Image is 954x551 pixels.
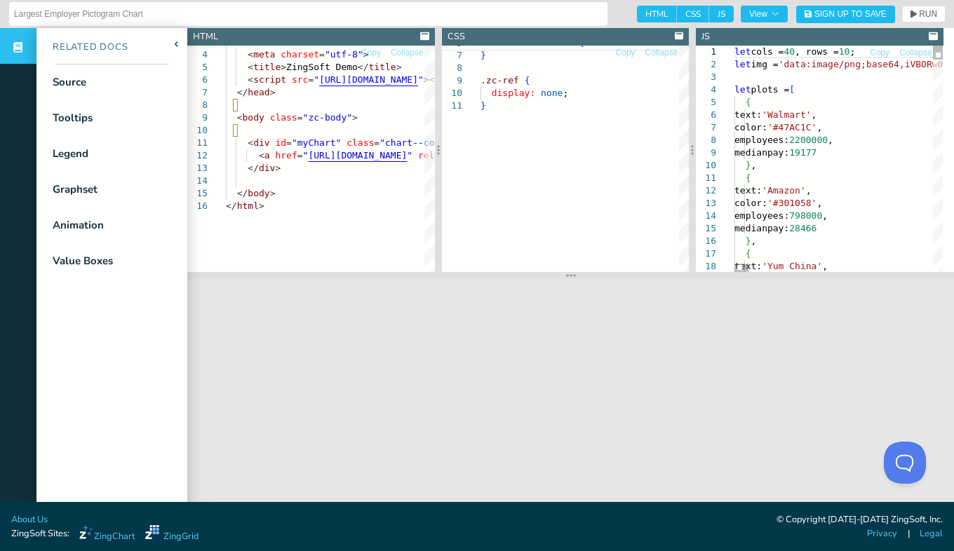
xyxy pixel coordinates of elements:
span: 19177 [790,147,817,158]
div: 15 [187,187,208,200]
span: "utf-8" [325,49,363,60]
span: none [541,88,563,98]
span: , [751,236,757,246]
span: let [734,84,751,95]
div: 11 [442,100,462,112]
span: Collapse [645,48,678,57]
span: title [253,62,281,72]
div: 5 [187,61,208,74]
span: < [259,150,264,161]
div: 18 [696,260,716,273]
span: head [248,87,269,97]
span: display: [491,88,535,98]
span: , [812,109,817,120]
span: plots = [751,84,790,95]
span: let [734,46,751,57]
div: 7 [696,121,716,134]
span: ></ [424,74,440,85]
div: 14 [187,175,208,187]
div: Legend [53,146,88,162]
div: 5 [696,96,716,109]
span: = [297,112,303,123]
div: JS [701,30,710,43]
span: div [259,163,275,173]
span: = [374,137,379,148]
div: Tooltips [53,110,93,126]
span: Copy [361,48,381,57]
span: < [248,49,253,60]
span: } [481,100,486,111]
div: 6 [696,109,716,121]
span: charset [281,49,319,60]
span: ; [850,46,856,57]
span: href [275,150,297,161]
span: { [746,248,751,259]
span: medianpay: [734,223,789,233]
span: Copy [616,48,636,57]
span: 'Yum China' [762,261,822,271]
div: 10 [187,124,208,137]
button: RUN [902,6,946,22]
span: employees: [734,210,789,221]
span: title [369,62,396,72]
span: src [292,74,308,85]
div: Source [53,74,86,90]
div: Animation [53,217,104,233]
div: 13 [696,197,716,210]
span: text: [734,109,762,120]
div: 1 [696,46,716,58]
span: = [286,137,292,148]
div: 9 [442,74,462,87]
span: > [270,87,276,97]
iframe: Toggle Customer Support [884,442,926,484]
span: , [817,122,823,132]
div: 10 [696,159,716,172]
span: > [352,112,358,123]
div: 13 [187,162,208,175]
span: Sign Up to Save [814,10,887,18]
span: , [817,198,823,208]
span: = [308,74,314,85]
span: | [908,527,910,540]
span: = [297,150,303,161]
span: id [275,137,286,148]
div: checkbox-group [637,6,734,22]
span: > [259,200,264,211]
div: 16 [696,235,716,247]
div: 7 [187,86,208,99]
span: View [749,10,779,18]
div: 9 [187,111,208,124]
div: 16 [187,200,208,212]
span: 'Amazon' [762,185,806,196]
button: Copy [615,46,636,60]
span: , [806,185,812,196]
span: = [319,49,325,60]
span: ; [563,88,568,98]
span: " [407,150,412,161]
span: , [823,210,828,221]
button: Sign Up to Save [796,6,895,23]
span: body [242,112,264,123]
span: > [275,163,281,173]
span: RUN [919,10,937,18]
span: </ [226,200,237,211]
span: cols = [751,46,784,57]
div: 4 [696,83,716,96]
span: body [248,188,269,198]
div: 9 [696,147,716,159]
span: "chart--container" [379,137,478,148]
button: Collapse [390,46,424,60]
span: ZingSoft Sites: [11,527,69,540]
span: 2200000 [790,135,828,145]
span: CSS [677,6,709,22]
a: Privacy [867,527,897,540]
span: < [248,74,253,85]
span: < [248,62,253,72]
span: > [281,62,286,72]
span: } [481,50,486,60]
span: "zc-body" [303,112,352,123]
span: Collapse [899,48,932,57]
span: img = [751,59,779,69]
div: 10 [442,87,462,100]
span: 798000 [790,210,823,221]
